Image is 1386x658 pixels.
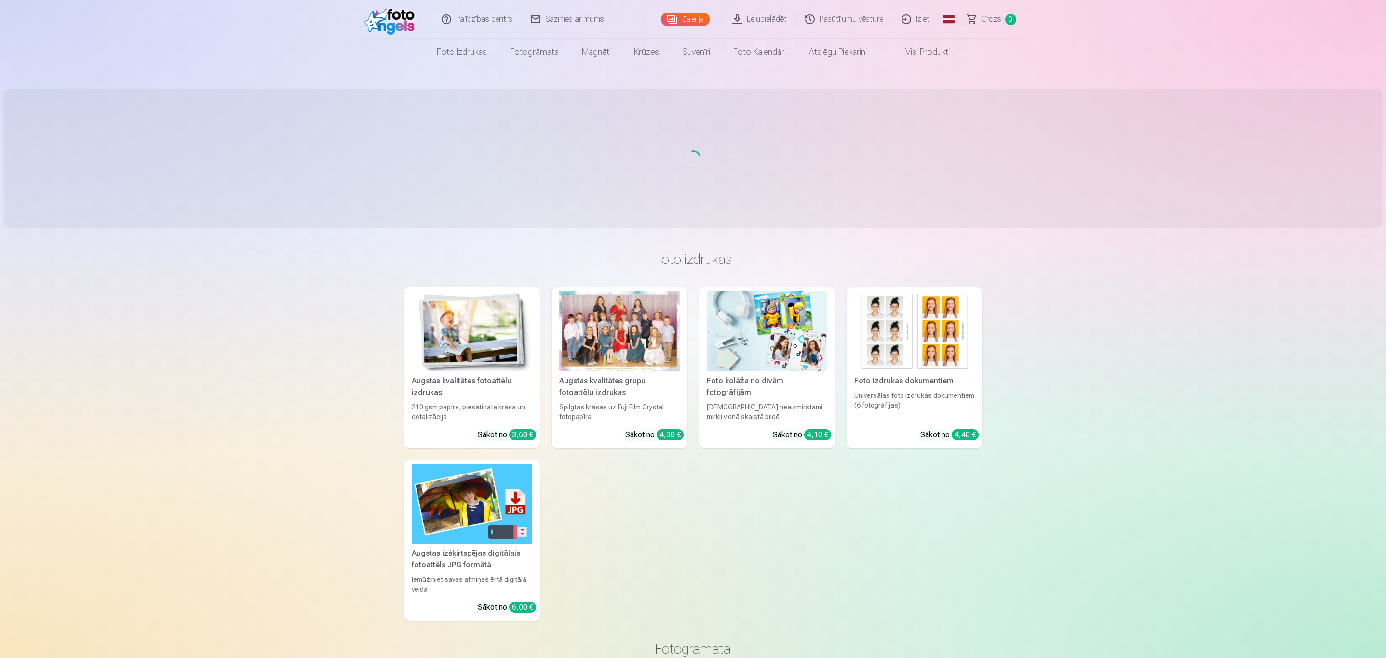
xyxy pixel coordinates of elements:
[412,250,975,268] h3: Foto izdrukas
[625,429,684,441] div: Sākot no
[408,548,536,571] div: Augstas izšķirtspējas digitālais fotoattēls JPG formātā
[555,375,684,398] div: Augstas kvalitātes grupu fotoattēlu izdrukas
[722,39,797,66] a: Foto kalendāri
[408,402,536,421] div: 210 gsm papīrs, piesātināta krāsa un detalizācija
[408,575,536,594] div: Iemūžiniet savas atmiņas ērtā digitālā veidā
[404,460,540,621] a: Augstas izšķirtspējas digitālais fotoattēls JPG formātāAugstas izšķirtspējas digitālais fotoattēl...
[703,375,831,398] div: Foto kolāža no divām fotogrāfijām
[552,287,687,448] a: Augstas kvalitātes grupu fotoattēlu izdrukasSpilgtas krāsas uz Fuji Film Crystal fotopapīraSākot ...
[661,13,710,26] a: Galerija
[982,13,1001,25] span: Grozs
[850,375,979,387] div: Foto izdrukas dokumentiem
[412,291,532,371] img: Augstas kvalitātes fotoattēlu izdrukas
[364,4,420,35] img: /fa1
[622,39,671,66] a: Krūzes
[1005,14,1016,25] span: 0
[657,429,684,440] div: 4,30 €
[478,602,536,613] div: Sākot no
[425,39,498,66] a: Foto izdrukas
[920,429,979,441] div: Sākot no
[404,287,540,448] a: Augstas kvalitātes fotoattēlu izdrukasAugstas kvalitātes fotoattēlu izdrukas210 gsm papīrs, piesā...
[509,602,536,613] div: 6,00 €
[509,429,536,440] div: 3,60 €
[878,39,961,66] a: Visi produkti
[555,402,684,421] div: Spilgtas krāsas uz Fuji Film Crystal fotopapīra
[703,402,831,421] div: [DEMOGRAPHIC_DATA] neaizmirstami mirkļi vienā skaistā bildē
[707,291,827,371] img: Foto kolāža no divām fotogrāfijām
[478,429,536,441] div: Sākot no
[847,287,982,448] a: Foto izdrukas dokumentiemFoto izdrukas dokumentiemUniversālas foto izdrukas dokumentiem (6 fotogr...
[699,287,835,448] a: Foto kolāža no divām fotogrāfijāmFoto kolāža no divām fotogrāfijām[DEMOGRAPHIC_DATA] neaizmirstam...
[854,291,975,371] img: Foto izdrukas dokumentiem
[850,391,979,421] div: Universālas foto izdrukas dokumentiem (6 fotogrāfijas)
[804,429,831,440] div: 4,10 €
[570,39,622,66] a: Magnēti
[773,429,831,441] div: Sākot no
[412,464,532,544] img: Augstas izšķirtspējas digitālais fotoattēls JPG formātā
[498,39,570,66] a: Fotogrāmata
[408,375,536,398] div: Augstas kvalitātes fotoattēlu izdrukas
[671,39,722,66] a: Suvenīri
[412,640,975,658] h3: Fotogrāmata
[797,39,878,66] a: Atslēgu piekariņi
[952,429,979,440] div: 4,40 €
